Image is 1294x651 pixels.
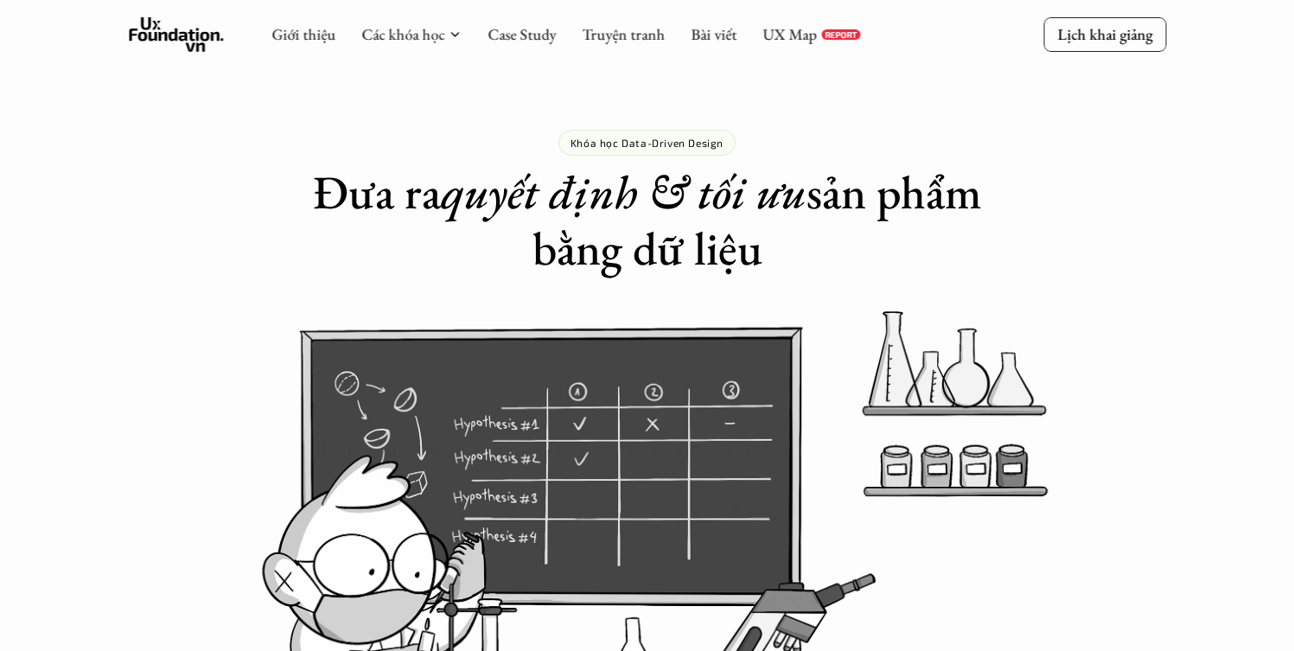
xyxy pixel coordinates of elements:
[825,29,857,40] p: REPORT
[271,24,335,44] a: Giới thiệu
[310,164,983,277] h1: Đưa ra sản phẩm bằng dữ liệu
[1043,17,1166,51] a: Lịch khai giảng
[488,24,556,44] a: Case Study
[441,162,806,222] em: quyết định & tối ưu
[821,29,860,40] a: REPORT
[571,137,723,149] p: Khóa học Data-Driven Design
[361,24,444,44] a: Các khóa học
[691,24,736,44] a: Bài viết
[762,24,817,44] a: UX Map
[1057,24,1152,44] p: Lịch khai giảng
[582,24,665,44] a: Truyện tranh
